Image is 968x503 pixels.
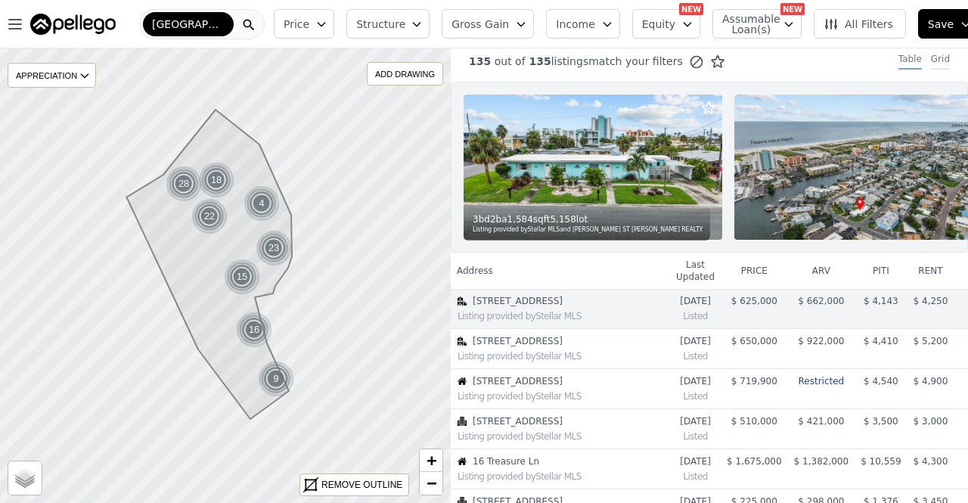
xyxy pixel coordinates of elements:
[346,9,430,39] button: Structure
[931,53,950,70] div: Grid
[458,470,669,483] div: Listing provided by Stellar MLS
[451,54,725,70] div: out of listings
[780,3,805,15] div: NEW
[451,82,968,253] a: Property Photo 13bd2ba1,584sqft5,158lotListing provided byStellar MLSand [PERSON_NAME] ST [PERSON...
[427,451,436,470] span: +
[224,259,260,295] div: 15
[356,17,405,32] span: Structure
[676,467,715,483] div: Listed
[8,63,96,88] div: APPRECIATION
[451,253,670,289] th: Address
[458,337,467,346] img: Multifamily
[914,296,948,306] span: $ 4,250
[458,297,467,306] img: Multifamily
[824,17,893,32] span: All Filters
[798,416,844,427] span: $ 421,000
[191,198,228,234] div: 22
[191,198,228,234] img: g1.png
[556,17,595,32] span: Income
[731,376,777,387] span: $ 719,900
[676,295,715,307] time: 2025-09-12 00:00
[152,17,225,32] span: [GEOGRAPHIC_DATA]
[258,361,295,397] img: g1.png
[473,295,654,307] span: [STREET_ADDRESS]
[914,336,948,346] span: $ 5,200
[864,296,898,306] span: $ 4,143
[676,455,715,467] time: 2025-09-09 00:00
[258,361,294,397] div: 9
[907,253,954,289] th: rent
[473,225,703,234] div: Listing provided by Stellar MLS and [PERSON_NAME] ST [PERSON_NAME] REALTY
[642,17,675,32] span: Equity
[712,9,802,39] button: Assumable Loan(s)
[722,14,771,35] span: Assumable Loan(s)
[166,166,202,202] div: 28
[464,95,722,240] img: Property Photo 1
[473,335,654,347] span: [STREET_ADDRESS]
[731,296,777,306] span: $ 625,000
[473,375,654,387] span: [STREET_ADDRESS]
[420,472,442,495] a: Zoom out
[898,53,922,70] div: Table
[550,213,576,225] span: 5,158
[420,449,442,472] a: Zoom in
[458,350,669,362] div: Listing provided by Stellar MLS
[244,185,280,222] div: 4
[676,375,715,387] time: 2025-09-11 00:00
[794,375,849,387] div: Restricted
[727,456,782,467] span: $ 1,675,000
[451,17,509,32] span: Gross Gain
[914,376,948,387] span: $ 4,900
[731,416,777,427] span: $ 510,000
[814,9,906,39] button: All Filters
[676,387,715,402] div: Listed
[224,259,261,295] img: g1.png
[588,54,683,69] span: match your filters
[676,415,715,427] time: 2025-09-11 00:00
[864,416,898,427] span: $ 3,500
[526,55,551,67] span: 135
[256,230,293,266] img: g1.png
[284,17,309,32] span: Price
[928,17,954,32] span: Save
[473,455,654,467] span: 16 Treasure Ln
[676,307,715,322] div: Listed
[458,377,467,386] img: House
[256,230,292,266] div: 23
[676,335,715,347] time: 2025-09-12 00:00
[914,456,948,467] span: $ 4,300
[679,3,703,15] div: NEW
[458,417,467,426] img: Condominium
[473,213,703,225] div: 3 bd 2 ba sqft lot
[458,310,669,322] div: Listing provided by Stellar MLS
[166,166,203,202] img: g1.png
[546,9,620,39] button: Income
[914,416,948,427] span: $ 3,000
[458,430,669,442] div: Listing provided by Stellar MLS
[731,336,777,346] span: $ 650,000
[198,162,234,198] div: 18
[8,461,42,495] a: Layers
[274,9,334,39] button: Price
[473,415,654,427] span: [STREET_ADDRESS]
[861,456,901,467] span: $ 10,559
[864,376,898,387] span: $ 4,540
[788,253,855,289] th: arv
[864,336,898,346] span: $ 4,410
[798,336,844,346] span: $ 922,000
[676,347,715,362] div: Listed
[855,253,907,289] th: piti
[507,213,533,225] span: 1,584
[236,312,272,348] div: 16
[469,55,491,67] span: 135
[632,9,700,39] button: Equity
[670,253,721,289] th: Last Updated
[721,253,788,289] th: price
[321,478,402,492] div: REMOVE OUTLINE
[442,9,534,39] button: Gross Gain
[798,296,844,306] span: $ 662,000
[198,162,235,198] img: g1.png
[794,456,849,467] span: $ 1,382,000
[458,390,669,402] div: Listing provided by Stellar MLS
[427,474,436,492] span: −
